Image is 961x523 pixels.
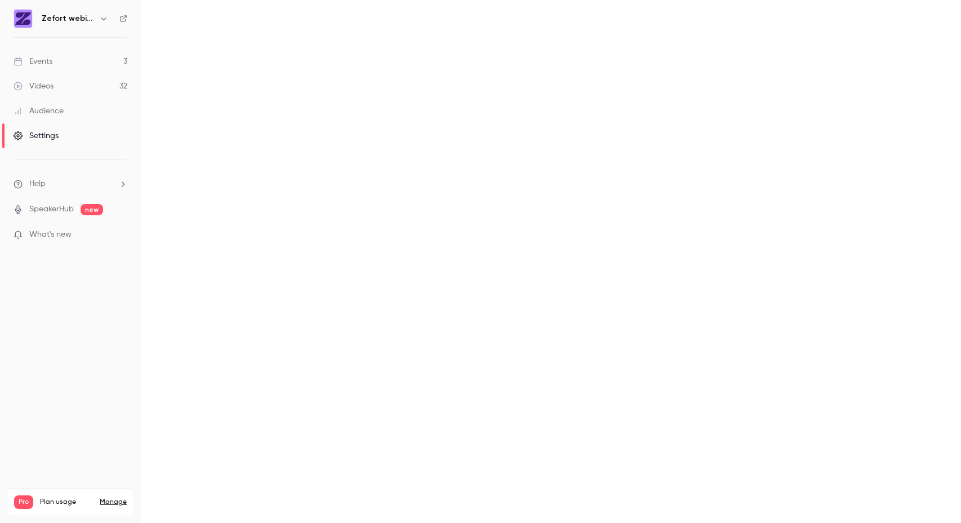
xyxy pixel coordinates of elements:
div: Audience [14,105,64,117]
span: new [81,204,103,215]
div: Settings [14,130,59,141]
span: Pro [14,495,33,509]
span: Plan usage [40,498,93,507]
img: Zefort webinars [14,10,32,28]
a: Manage [100,498,127,507]
span: Help [29,178,46,190]
h6: Zefort webinars [42,13,95,24]
span: What's new [29,229,72,241]
a: SpeakerHub [29,203,74,215]
iframe: Noticeable Trigger [114,230,127,240]
li: help-dropdown-opener [14,178,127,190]
div: Events [14,56,52,67]
div: Videos [14,81,54,92]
